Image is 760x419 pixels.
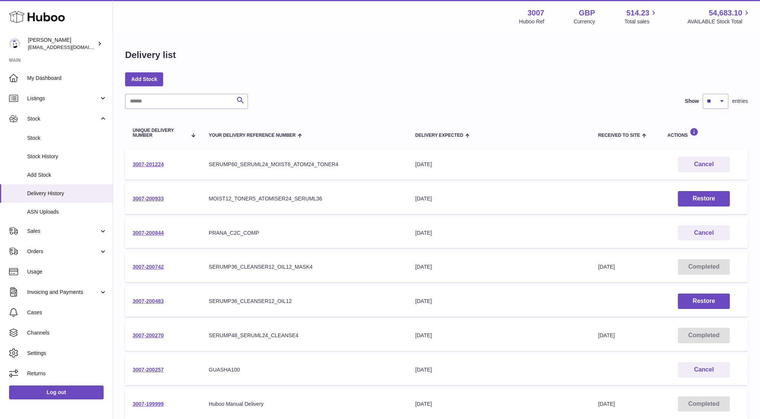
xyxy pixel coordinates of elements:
div: [DATE] [415,366,583,373]
div: [DATE] [415,229,583,237]
div: [PERSON_NAME] [28,37,96,51]
a: 3007-200270 [133,332,164,338]
span: Cases [27,309,107,316]
span: Channels [27,329,107,336]
span: Unique Delivery Number [133,128,187,138]
div: SERUMP60_SERUML24_MOIST6_ATOM24_TONER4 [209,161,400,168]
span: Listings [27,95,99,102]
span: Sales [27,228,99,235]
a: 3007-201224 [133,161,164,167]
div: Huboo Manual Delivery [209,401,400,408]
a: Log out [9,385,104,399]
span: entries [732,98,748,105]
a: 3007-200933 [133,196,164,202]
span: [DATE] [598,332,615,338]
a: 514.23 Total sales [624,8,658,25]
span: Returns [27,370,107,377]
span: [DATE] [598,264,615,270]
button: Cancel [678,225,730,241]
div: SERUMP48_SERUML24_CLEANSE4 [209,332,400,339]
a: 3007-200257 [133,367,164,373]
button: Cancel [678,157,730,172]
div: [DATE] [415,195,583,202]
a: 3007-200844 [133,230,164,236]
span: Received to Site [598,133,640,138]
div: SERUMP36_CLEANSER12_OIL12 [209,298,400,305]
span: My Dashboard [27,75,107,82]
span: ASN Uploads [27,208,107,216]
div: [DATE] [415,161,583,168]
div: Currency [574,18,595,25]
div: PRANA_C2C_COMP [209,229,400,237]
div: Huboo Ref [519,18,544,25]
label: Show [685,98,699,105]
a: Add Stock [125,72,163,86]
button: Restore [678,191,730,206]
span: Delivery History [27,190,107,197]
button: Restore [678,294,730,309]
span: Your Delivery Reference Number [209,133,296,138]
span: AVAILABLE Stock Total [687,18,751,25]
span: 54,683.10 [709,8,742,18]
span: Delivery Expected [415,133,463,138]
strong: GBP [579,8,595,18]
div: [DATE] [415,298,583,305]
span: Usage [27,268,107,275]
span: Stock History [27,153,107,160]
div: Actions [667,128,740,138]
span: [DATE] [598,401,615,407]
img: bevmay@maysama.com [9,38,20,49]
a: 3007-200742 [133,264,164,270]
span: Stock [27,115,99,122]
span: [EMAIL_ADDRESS][DOMAIN_NAME] [28,44,111,50]
a: 54,683.10 AVAILABLE Stock Total [687,8,751,25]
a: 3007-199999 [133,401,164,407]
strong: 3007 [528,8,544,18]
div: GUASHA100 [209,366,400,373]
div: SERUMP36_CLEANSER12_OIL12_MASK4 [209,263,400,271]
span: Total sales [624,18,658,25]
div: [DATE] [415,401,583,408]
span: Add Stock [27,171,107,179]
div: [DATE] [415,332,583,339]
button: Cancel [678,362,730,378]
span: Settings [27,350,107,357]
span: Invoicing and Payments [27,289,99,296]
span: Stock [27,135,107,142]
span: Orders [27,248,99,255]
span: 514.23 [626,8,649,18]
h1: Delivery list [125,49,176,61]
div: MOIST12_TONER5_ATOMISER24_SERUML36 [209,195,400,202]
div: [DATE] [415,263,583,271]
a: 3007-200483 [133,298,164,304]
